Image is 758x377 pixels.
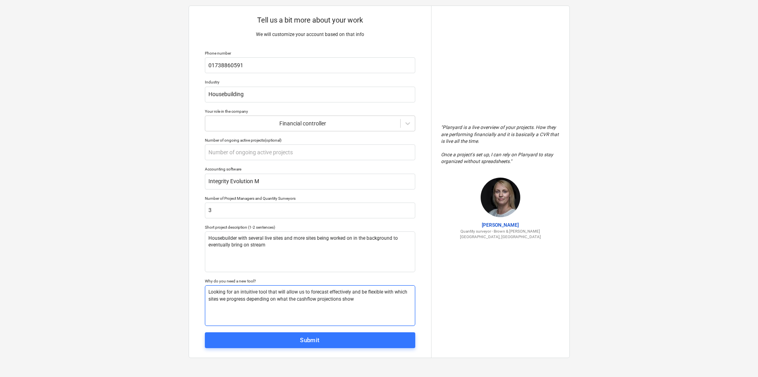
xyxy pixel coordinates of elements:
iframe: Chat Widget [718,339,758,377]
p: [PERSON_NAME] [441,222,560,229]
p: [GEOGRAPHIC_DATA], [GEOGRAPHIC_DATA] [441,234,560,239]
p: Tell us a bit more about your work [205,15,415,25]
textarea: Housebuilder with several live sites and more sites being worked on in the background to eventual... [205,231,415,272]
input: Industry [205,87,415,102]
div: Why do you need a new tool? [205,278,415,284]
div: Your role in the company [205,109,415,114]
div: Number of Project Managers and Quantity Surveyors [205,196,415,201]
div: Number of ongoing active projects (optional) [205,138,415,143]
textarea: Looking for an intuitive tool that will allow us to forecast effectively and be flexible with whi... [205,285,415,326]
p: Quantity surveyor - Brown & [PERSON_NAME] [441,229,560,234]
input: Number of ongoing active projects [205,144,415,160]
button: Submit [205,332,415,348]
p: We will customize your account based on that info [205,31,415,38]
img: Claire Hill [481,178,520,217]
div: Short project description (1-2 sentences) [205,225,415,230]
div: Accounting software [205,167,415,172]
div: Submit [300,335,320,345]
p: " Planyard is a live overview of your projects. How they are performing financially and it is bas... [441,124,560,165]
input: Accounting software [205,174,415,189]
div: Industry [205,80,415,85]
input: Your phone number [205,57,415,73]
div: Phone number [205,51,415,56]
input: Number of Project Managers and Quantity Surveyors [205,203,415,218]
